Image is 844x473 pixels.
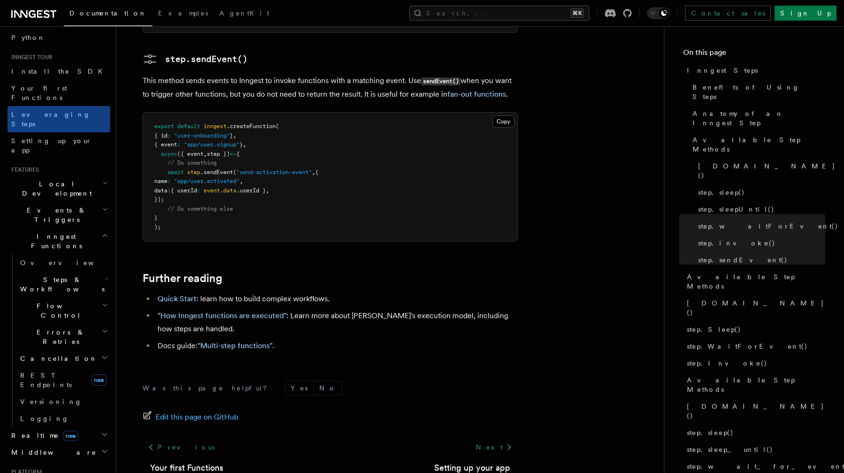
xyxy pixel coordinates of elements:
span: new [91,374,106,386]
span: data [154,187,167,194]
button: Search...⌘K [409,6,589,21]
span: Leveraging Steps [11,111,90,128]
button: Yes [285,381,313,395]
span: Steps & Workflows [16,275,105,294]
span: Benefits of Using Steps [693,83,825,101]
span: data [223,187,236,194]
span: step.sleep() [687,428,734,437]
span: step.sleepUntil() [698,205,775,214]
a: [DOMAIN_NAME]() [694,158,825,184]
a: Next [470,439,518,456]
span: Inngest tour [8,53,53,61]
span: Flow Control [16,301,102,320]
span: Inngest Functions [8,232,101,251]
a: step.Invoke() [683,355,825,372]
button: Steps & Workflows [16,271,110,298]
span: Realtime [8,431,78,440]
span: Documentation [69,9,147,17]
a: Examples [152,3,214,25]
span: : [177,141,181,148]
a: Leveraging Steps [8,106,110,132]
a: Sign Up [775,6,836,21]
kbd: ⌘K [571,8,584,18]
span: Setting up your app [11,137,92,154]
button: Realtimenew [8,427,110,444]
div: Inngest Functions [8,254,110,427]
span: step.WaitForEvent() [687,342,808,351]
p: This method sends events to Inngest to invoke functions with a matching event. Use when you want ... [143,74,518,101]
h4: On this page [683,47,825,62]
span: : [197,187,200,194]
button: Flow Control [16,298,110,324]
span: AgentKit [219,9,269,17]
span: await [167,169,184,175]
button: Copy [492,115,514,128]
a: step.sendEvent() [143,52,248,67]
span: , [203,151,207,157]
button: Middleware [8,444,110,461]
button: Local Development [8,175,110,202]
span: "app/user.activated" [174,178,240,184]
span: step.Invoke() [687,359,768,368]
span: "send-activation-event" [236,169,312,175]
span: Available Step Methods [693,135,825,154]
li: Docs guide: . [155,339,518,352]
span: "user-onboarding" [174,132,230,139]
span: step.sendEvent() [698,255,788,265]
button: Cancellation [16,350,110,367]
span: Python [11,34,45,41]
span: Install the SDK [11,68,108,75]
span: Inngest Steps [687,66,758,75]
a: "How Inngest functions are executed" [158,311,286,320]
span: ( [276,123,279,130]
a: step.sleep() [694,184,825,201]
a: "Multi-step functions" [197,341,272,350]
span: step.Sleep() [687,325,741,334]
p: Was this page helpful? [143,383,273,393]
span: // Do something else [167,206,233,212]
a: step.sleep() [683,424,825,441]
span: ); [154,224,161,230]
a: Logging [16,410,110,427]
a: Contact sales [685,6,771,21]
a: Overview [16,254,110,271]
span: .createFunction [226,123,276,130]
a: Versioning [16,393,110,410]
pre: step.sendEvent() [165,53,248,66]
a: Your first Functions [8,80,110,106]
a: step.Sleep() [683,321,825,338]
a: step.waitForEvent() [694,218,825,235]
a: Available Step Methods [689,131,825,158]
span: [DOMAIN_NAME]() [687,298,825,317]
span: new [63,431,78,441]
span: step.sleep() [698,188,745,197]
a: Edit this page on GitHub [143,411,239,424]
span: { [315,169,318,175]
span: { event [154,141,177,148]
a: Anatomy of an Inngest Step [689,105,825,131]
span: // Do something [167,160,217,166]
span: Versioning [20,398,82,405]
span: step.invoke() [698,238,776,248]
span: step.waitForEvent() [698,221,838,231]
span: export [154,123,174,130]
span: step }) [207,151,230,157]
a: step.invoke() [694,235,825,252]
a: Python [8,29,110,46]
span: Local Development [8,179,102,198]
span: Available Step Methods [687,375,825,394]
a: Install the SDK [8,63,110,80]
span: => [230,151,236,157]
span: Anatomy of an Inngest Step [693,109,825,128]
a: Available Step Methods [683,268,825,295]
span: Available Step Methods [687,272,825,291]
span: : [167,187,171,194]
span: { userId [171,187,197,194]
span: step [187,169,200,175]
span: [DOMAIN_NAME]() [698,161,836,180]
button: No [314,381,342,395]
li: : Learn more about [PERSON_NAME]'s execution model, including how steps are handled. [155,309,518,336]
span: .sendEvent [200,169,233,175]
span: , [266,187,269,194]
a: AgentKit [214,3,275,25]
